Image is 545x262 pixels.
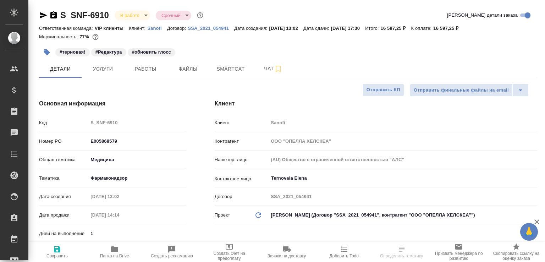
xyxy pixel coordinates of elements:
[268,209,537,221] div: [PERSON_NAME] (Договор "SSA_2021_054941", контрагент "ООО "ОПЕЛЛА ХЕЛСКЕА"")
[188,26,234,31] p: SSA_2021_054941
[215,99,537,108] h4: Клиент
[303,26,331,31] p: Дата сдачи:
[492,251,541,261] span: Скопировать ссылку на оценку заказа
[381,26,411,31] p: 16 597,25 ₽
[447,12,518,19] span: [PERSON_NAME] детали заказа
[214,65,248,73] span: Smartcat
[258,242,315,262] button: Заявка на доставку
[39,44,55,60] button: Добавить тэг
[410,84,513,97] button: Отправить финальные файлы на email
[159,12,183,18] button: Срочный
[143,242,201,262] button: Создать рекламацию
[88,210,150,220] input: Пустое поле
[330,253,359,258] span: Добавить Todo
[147,26,167,31] p: Sanofi
[414,86,509,94] span: Отправить финальные файлы на email
[268,136,537,146] input: Пустое поле
[86,65,120,73] span: Услуги
[49,11,58,20] button: Скопировать ссылку
[60,10,109,20] a: S_SNF-6910
[90,49,127,55] span: Редактура
[156,11,191,20] div: В работе
[39,99,186,108] h4: Основная информация
[39,193,88,200] p: Дата создания
[100,253,129,258] span: Папка на Drive
[268,191,537,202] input: Пустое поле
[200,242,258,262] button: Создать счет на предоплату
[88,191,150,202] input: Пустое поле
[39,34,79,39] p: Маржинальность:
[215,138,269,145] p: Контрагент
[331,26,365,31] p: [DATE] 17:30
[79,34,90,39] p: 77%
[430,242,488,262] button: Призвать менеджера по развитию
[88,154,186,166] div: Медицина
[88,136,186,146] input: ✎ Введи что-нибудь
[88,118,186,128] input: Пустое поле
[151,253,193,258] span: Создать рекламацию
[95,26,129,31] p: VIP клиенты
[315,242,373,262] button: Добавить Todo
[60,49,86,56] p: #терновая!
[39,119,88,126] p: Код
[46,253,68,258] span: Сохранить
[39,230,88,237] p: Дней на выполнение
[380,253,423,258] span: Определить тематику
[115,11,150,20] div: В работе
[205,251,254,261] span: Создать счет на предоплату
[520,223,538,241] button: 🙏
[215,175,269,182] p: Контактное лицо
[274,65,282,73] svg: Подписаться
[410,84,529,97] div: split button
[433,26,464,31] p: 16 597,25 ₽
[215,212,230,219] p: Проект
[268,118,537,128] input: Пустое поле
[411,26,434,31] p: К оплате:
[523,224,535,239] span: 🙏
[88,172,186,184] div: Фармаконадзор
[55,49,90,55] span: терновая!
[43,65,77,73] span: Детали
[367,86,400,94] span: Отправить КП
[129,26,147,31] p: Клиент:
[95,49,122,56] p: #Редактура
[128,65,163,73] span: Работы
[167,26,188,31] p: Договор:
[39,11,48,20] button: Скопировать ссылку для ЯМессенджера
[132,49,171,56] p: #обновить глосс
[88,228,186,239] input: ✎ Введи что-нибудь
[86,242,143,262] button: Папка на Drive
[234,26,269,31] p: Дата создания:
[215,156,269,163] p: Наше юр. лицо
[373,242,430,262] button: Определить тематику
[39,26,95,31] p: Ответственная команда:
[363,84,404,96] button: Отправить КП
[365,26,380,31] p: Итого:
[188,25,234,31] a: SSA_2021_054941
[171,65,205,73] span: Файлы
[39,175,88,182] p: Тематика
[118,12,142,18] button: В работе
[269,26,303,31] p: [DATE] 13:02
[268,253,306,258] span: Заявка на доставку
[215,193,269,200] p: Договор
[488,242,545,262] button: Скопировать ссылку на оценку заказа
[28,242,86,262] button: Сохранить
[256,64,290,73] span: Чат
[533,178,535,179] button: Open
[215,119,269,126] p: Клиент
[434,251,483,261] span: Призвать менеджера по развитию
[39,156,88,163] p: Общая тематика
[91,32,100,42] button: 3170.82 RUB;
[147,25,167,31] a: Sanofi
[268,154,537,165] input: Пустое поле
[196,11,205,20] button: Доп статусы указывают на важность/срочность заказа
[127,49,176,55] span: обновить глосс
[39,138,88,145] p: Номер PO
[39,212,88,219] p: Дата продажи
